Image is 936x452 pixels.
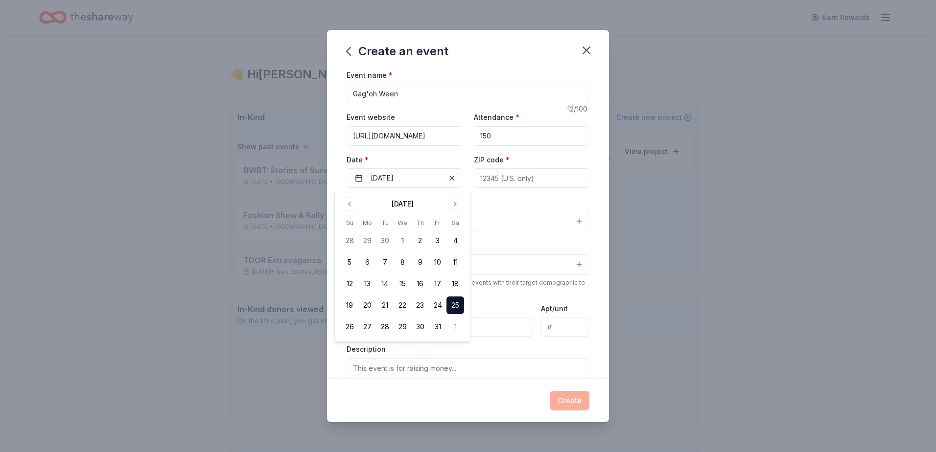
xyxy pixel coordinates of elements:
div: Create an event [347,44,448,59]
button: 9 [411,253,429,271]
th: Thursday [411,218,429,228]
label: Event website [347,113,395,122]
input: # [541,317,589,337]
button: 28 [341,232,358,249]
th: Wednesday [394,218,411,228]
button: 2 [411,232,429,249]
button: 28 [376,318,394,336]
button: 24 [429,296,446,314]
button: 19 [341,296,358,314]
div: 12 /100 [567,103,589,115]
button: 3 [429,232,446,249]
button: 25 [446,296,464,314]
button: 29 [394,318,411,336]
button: 6 [358,253,376,271]
button: 27 [358,318,376,336]
button: 1 [446,318,464,336]
button: 10 [429,253,446,271]
button: Go to next month [448,197,462,211]
input: Spring Fundraiser [347,84,589,103]
input: 20 [474,126,589,146]
button: 18 [446,275,464,293]
button: Go to previous month [343,197,356,211]
button: 26 [341,318,358,336]
label: ZIP code [474,155,510,165]
th: Friday [429,218,446,228]
th: Tuesday [376,218,394,228]
label: Attendance [474,113,519,122]
button: 20 [358,296,376,314]
th: Saturday [446,218,464,228]
button: 23 [411,296,429,314]
button: 5 [341,253,358,271]
label: Description [347,344,386,354]
button: 21 [376,296,394,314]
button: 1 [394,232,411,249]
button: 29 [358,232,376,249]
button: 17 [429,275,446,293]
label: Date [347,155,462,165]
input: 12345 (U.S. only) [474,168,589,188]
button: 30 [411,318,429,336]
button: 8 [394,253,411,271]
input: https://www... [347,126,462,146]
button: 11 [446,253,464,271]
div: [DATE] [392,198,414,210]
button: 30 [376,232,394,249]
button: 31 [429,318,446,336]
button: 22 [394,296,411,314]
label: Apt/unit [541,304,568,314]
th: Sunday [341,218,358,228]
button: 13 [358,275,376,293]
button: 15 [394,275,411,293]
button: 4 [446,232,464,249]
label: Event name [347,70,393,80]
button: 16 [411,275,429,293]
button: [DATE] [347,168,462,188]
button: 7 [376,253,394,271]
button: 12 [341,275,358,293]
button: 14 [376,275,394,293]
th: Monday [358,218,376,228]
